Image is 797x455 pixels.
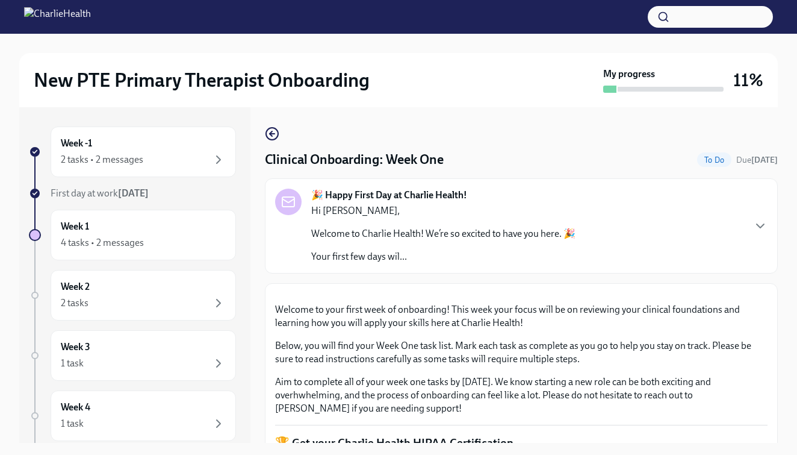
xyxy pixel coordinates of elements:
[29,210,236,260] a: Week 14 tasks • 2 messages
[61,357,84,370] div: 1 task
[51,187,149,199] span: First day at work
[311,227,575,240] p: Welcome to Charlie Health! We’re so excited to have you here. 🎉
[736,154,778,166] span: September 20th, 2025 10:00
[697,155,731,165] span: To Do
[751,155,778,165] strong: [DATE]
[29,187,236,200] a: First day at work[DATE]
[733,69,763,91] h3: 11%
[311,204,575,218] p: Hi [PERSON_NAME],
[34,68,370,92] h2: New PTE Primary Therapist Onboarding
[736,155,778,165] span: Due
[29,330,236,381] a: Week 31 task
[61,236,144,249] div: 4 tasks • 2 messages
[311,189,467,202] strong: 🎉 Happy First Day at Charlie Health!
[29,391,236,441] a: Week 41 task
[275,375,768,415] p: Aim to complete all of your week one tasks by [DATE]. We know starting a new role can be both exc...
[275,303,768,330] p: Welcome to your first week of onboarding! This week your focus will be on reviewing your clinical...
[61,340,90,354] h6: Week 3
[118,187,149,199] strong: [DATE]
[311,250,575,263] p: Your first few days wil...
[29,127,236,177] a: Week -12 tasks • 2 messages
[24,7,91,27] img: CharlieHealth
[265,151,444,169] h4: Clinical Onboarding: Week One
[29,270,236,321] a: Week 22 tasks
[603,67,655,81] strong: My progress
[275,339,768,366] p: Below, you will find your Week One task list. Mark each task as complete as you go to help you st...
[61,401,90,414] h6: Week 4
[61,417,84,430] div: 1 task
[61,280,90,293] h6: Week 2
[61,297,88,310] div: 2 tasks
[61,220,89,233] h6: Week 1
[61,137,92,150] h6: Week -1
[275,435,768,451] p: 🏆 Get your Charlie Health HIPAA Certification
[61,153,143,166] div: 2 tasks • 2 messages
